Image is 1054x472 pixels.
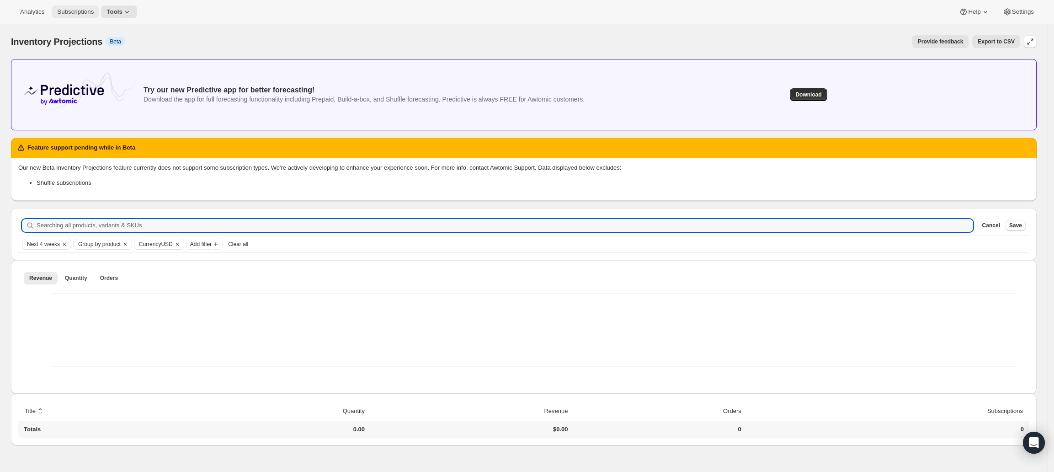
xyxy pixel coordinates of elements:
[60,239,69,249] button: Clear
[139,241,173,248] span: Currency USD
[332,402,366,420] button: Quantity
[27,143,135,152] h2: Feature support pending while in Beta
[144,86,314,94] span: Try our new Predictive app for better forecasting!
[11,37,102,47] span: Inventory Projections
[101,5,137,18] button: Tools
[912,35,969,48] button: Provide feedback
[979,220,1004,231] button: Cancel
[144,95,585,104] div: Download the app for full forecasting functionality including Prepaid, Build-a-box, and Shuffle f...
[37,219,973,232] input: Searching all products, variants & SKUs
[100,274,118,282] span: Orders
[22,239,60,249] button: Next 4 weeks
[190,241,212,248] span: Add filter
[23,402,46,420] button: sort descending byTitle
[713,402,743,420] button: Orders
[978,38,1015,45] span: Export to CSV
[134,239,173,249] button: Currency ,USD
[570,421,744,438] td: 0
[968,8,980,16] span: Help
[52,5,99,18] button: Subscriptions
[982,222,1000,229] span: Cancel
[24,272,58,284] button: Revenue
[29,274,52,282] span: Revenue
[57,8,94,16] span: Subscriptions
[1012,8,1034,16] span: Settings
[18,421,173,438] th: Totals
[997,5,1039,18] button: Settings
[74,239,121,249] button: Group by product
[977,402,1024,420] button: Subscriptions
[367,421,570,438] td: $0.00
[533,402,569,420] button: Revenue
[186,239,223,250] button: Add filter
[20,8,44,16] span: Analytics
[106,8,122,16] span: Tools
[15,5,50,18] button: Analytics
[121,239,130,249] button: Clear
[110,38,121,45] span: Beta
[78,241,121,248] span: Group by product
[173,421,367,438] td: 0.00
[65,274,87,282] span: Quantity
[790,88,827,101] button: Download
[224,239,252,250] button: Clear all
[18,163,1029,188] div: Our new Beta Inventory Projections feature currently does not support some subscription types. We...
[228,241,248,248] span: Clear all
[744,421,1029,438] td: 0
[27,241,60,248] span: Next 4 weeks
[18,288,1029,386] div: Revenue
[953,5,995,18] button: Help
[795,91,821,98] span: Download
[1006,220,1026,231] button: Save
[37,178,1029,188] li: Shuffle subscriptions
[918,38,963,45] span: Provide feedback
[173,239,182,249] button: Clear
[1023,432,1045,454] div: Open Intercom Messenger
[972,35,1020,48] button: Export to CSV
[1009,222,1022,229] span: Save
